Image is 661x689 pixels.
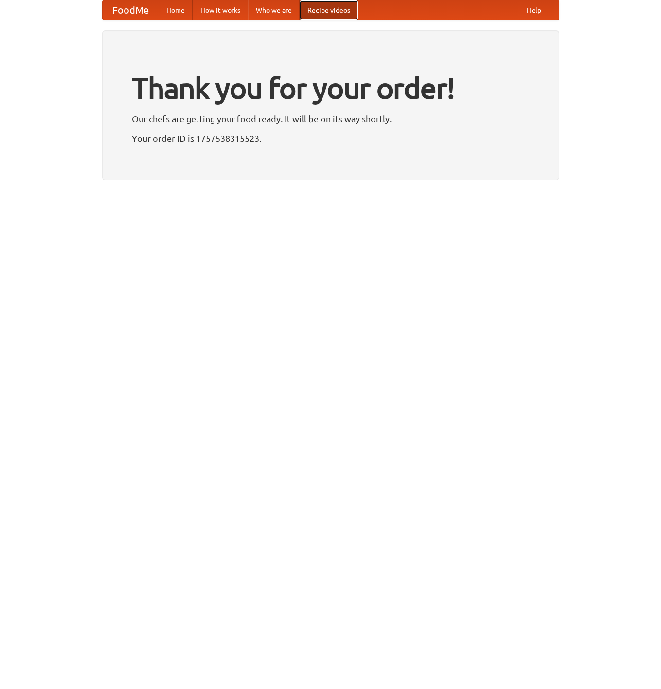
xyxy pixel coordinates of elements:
[132,112,530,126] p: Our chefs are getting your food ready. It will be on its way shortly.
[519,0,549,20] a: Help
[103,0,159,20] a: FoodMe
[132,65,530,112] h1: Thank you for your order!
[248,0,300,20] a: Who we are
[132,131,530,146] p: Your order ID is 1757538315523.
[159,0,193,20] a: Home
[193,0,248,20] a: How it works
[300,0,358,20] a: Recipe videos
